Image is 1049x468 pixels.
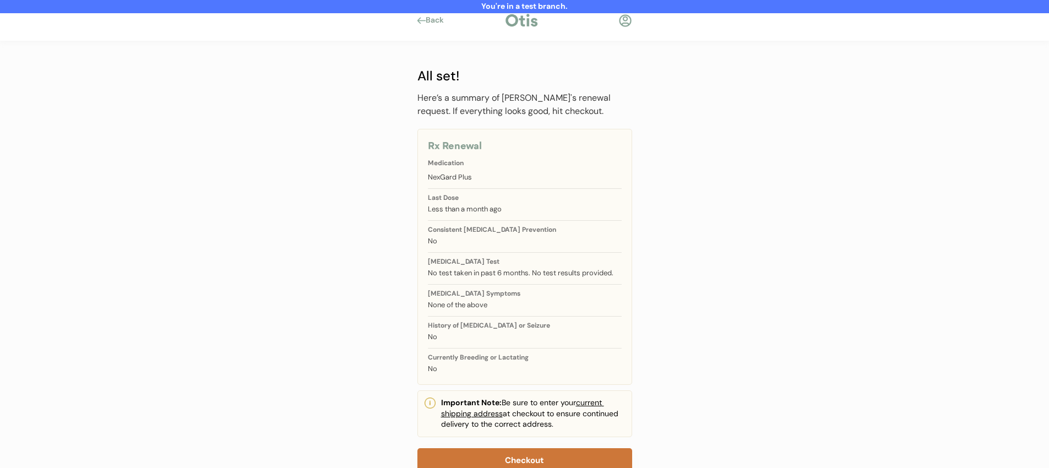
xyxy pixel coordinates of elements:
[428,194,622,201] div: Last Dose
[428,331,622,342] div: No
[428,160,622,166] div: Medication
[428,363,622,374] div: No
[428,268,622,279] div: No test taken in past 6 months. No test results provided.
[428,226,622,233] div: Consistent [MEDICAL_DATA] Prevention
[441,398,502,407] strong: Important Note:
[428,322,622,329] div: History of [MEDICAL_DATA] or Seizure
[428,172,622,183] div: NexGard Plus
[428,236,622,247] div: No
[428,290,622,297] div: [MEDICAL_DATA] Symptoms
[428,300,622,311] div: None of the above
[441,398,604,418] u: current shipping address
[417,91,632,118] div: Here’s a summary of [PERSON_NAME]'s renewal request. If everything looks good, hit checkout.
[428,258,622,265] div: [MEDICAL_DATA] Test
[428,354,622,361] div: Currently Breeding or Lactating
[441,398,625,430] div: Be sure to enter your at checkout to ensure continued delivery to the correct address.
[428,139,622,154] div: Rx Renewal
[428,204,622,215] div: Less than a month ago
[417,66,632,86] div: All set!
[426,15,450,26] div: Back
